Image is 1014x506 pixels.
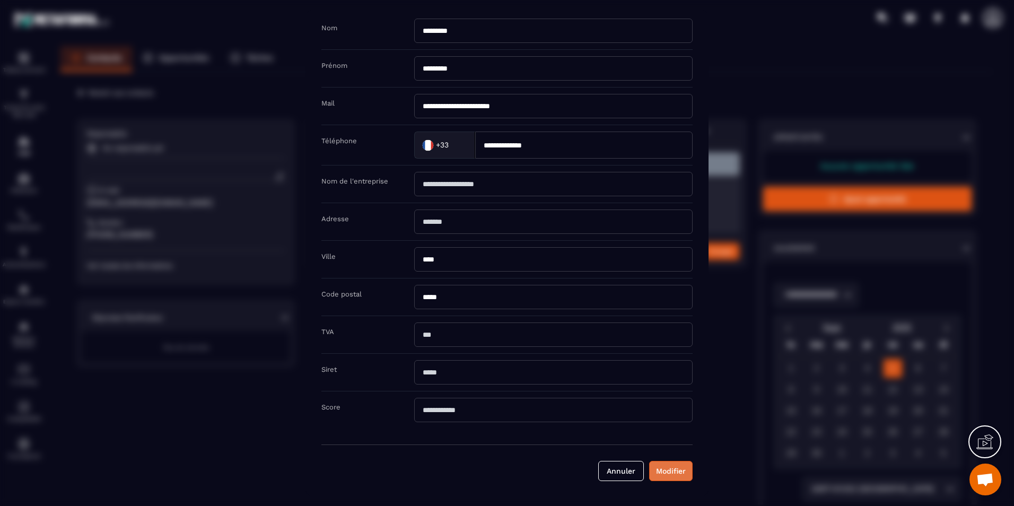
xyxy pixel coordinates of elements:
label: TVA [321,328,334,336]
button: Modifier [649,461,693,481]
img: Country Flag [417,134,439,155]
input: Search for option [451,137,464,153]
label: Nom de l'entreprise [321,177,388,185]
label: Prénom [321,62,347,69]
label: Nom [321,24,337,32]
label: Score [321,403,340,411]
a: Ouvrir le chat [969,464,1001,495]
label: Siret [321,365,337,373]
label: Ville [321,252,336,260]
label: Code postal [321,290,362,298]
div: Search for option [414,132,475,159]
label: Téléphone [321,137,357,145]
label: Mail [321,99,335,107]
button: Annuler [598,461,644,481]
label: Adresse [321,215,349,223]
span: +33 [436,139,449,150]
